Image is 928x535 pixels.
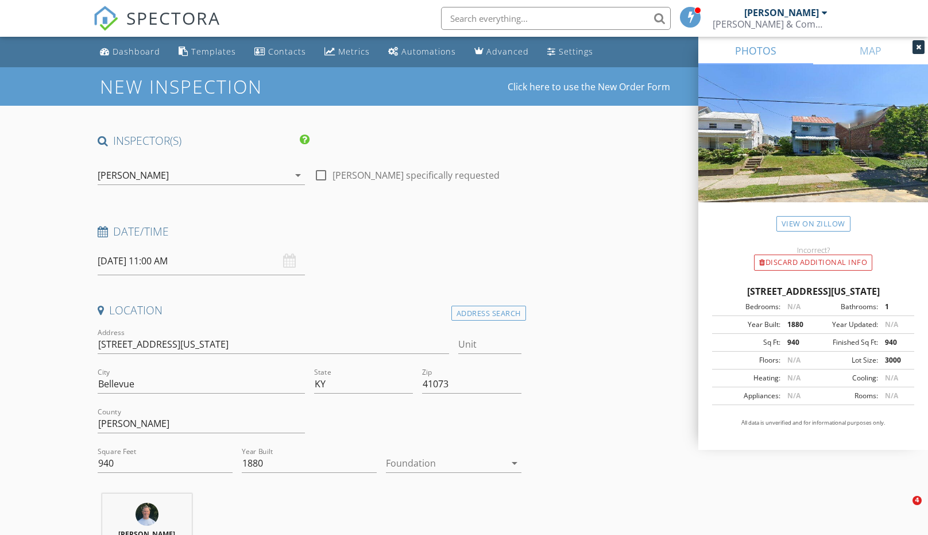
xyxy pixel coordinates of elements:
span: N/A [885,373,898,383]
div: Rooms: [813,391,878,401]
a: MAP [813,37,928,64]
a: Click here to use the New Order Form [508,82,670,91]
div: Sq Ft: [716,337,780,348]
label: [PERSON_NAME] specifically requested [332,170,500,181]
div: Contacts [268,46,306,57]
div: 940 [780,337,813,348]
h1: New Inspection [100,76,354,97]
a: PHOTOS [698,37,813,64]
span: N/A [787,355,801,365]
div: 3000 [878,355,911,365]
a: SPECTORA [93,16,221,40]
p: All data is unverified and for informational purposes only. [712,419,914,427]
div: 1880 [780,320,813,330]
div: Finished Sq Ft: [813,337,878,348]
span: N/A [885,320,898,329]
img: img_0067.jpeg [136,503,158,526]
div: Incorrect? [698,245,928,255]
a: Dashboard [95,41,165,63]
input: Select date [98,247,305,275]
h4: INSPECTOR(S) [98,133,310,148]
a: View on Zillow [776,216,850,232]
i: arrow_drop_down [291,168,305,182]
h4: Date/Time [98,224,521,239]
div: Address Search [451,306,526,321]
a: Advanced [470,41,533,63]
a: Templates [174,41,241,63]
div: Heating: [716,373,780,383]
div: Watts & Company Home Inspections [713,18,828,30]
div: Floors: [716,355,780,365]
div: Appliances: [716,391,780,401]
img: The Best Home Inspection Software - Spectora [93,6,118,31]
div: Discard Additional info [754,255,872,271]
div: Bathrooms: [813,302,878,312]
span: N/A [787,373,801,383]
div: Cooling: [813,373,878,383]
div: Lot Size: [813,355,878,365]
div: Automations [401,46,456,57]
div: [PERSON_NAME] [98,170,169,180]
div: Settings [559,46,593,57]
span: N/A [885,391,898,401]
a: Contacts [250,41,311,63]
span: SPECTORA [126,6,221,30]
div: Templates [191,46,236,57]
div: 1 [878,302,911,312]
div: Metrics [338,46,370,57]
span: N/A [787,302,801,311]
span: N/A [787,391,801,401]
div: 940 [878,337,911,348]
a: Settings [543,41,598,63]
input: Search everything... [441,7,671,30]
a: Metrics [320,41,374,63]
div: Bedrooms: [716,302,780,312]
span: 4 [912,496,922,505]
a: Automations (Basic) [384,41,461,63]
div: Dashboard [113,46,160,57]
div: Advanced [486,46,529,57]
h4: Location [98,303,521,318]
div: Year Built: [716,320,780,330]
img: streetview [698,64,928,230]
div: [STREET_ADDRESS][US_STATE] [712,284,914,298]
iframe: Intercom live chat [889,496,917,524]
div: [PERSON_NAME] [744,7,819,18]
i: arrow_drop_down [508,456,521,470]
div: Year Updated: [813,320,878,330]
